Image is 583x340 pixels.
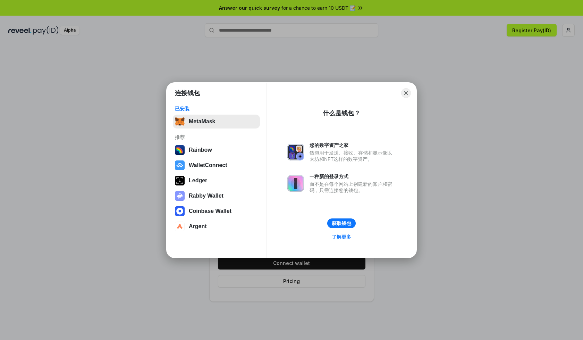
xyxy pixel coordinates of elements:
[173,219,260,233] button: Argent
[332,234,351,240] div: 了解更多
[175,206,185,216] img: svg+xml,%3Csvg%20width%3D%2228%22%20height%3D%2228%22%20viewBox%3D%220%200%2028%2028%22%20fill%3D...
[332,220,351,226] div: 获取钱包
[189,162,227,168] div: WalletConnect
[328,232,355,241] a: 了解更多
[189,147,212,153] div: Rainbow
[189,208,231,214] div: Coinbase Wallet
[173,189,260,203] button: Rabby Wallet
[327,218,356,228] button: 获取钱包
[287,175,304,192] img: svg+xml,%3Csvg%20xmlns%3D%22http%3A%2F%2Fwww.w3.org%2F2000%2Fsvg%22%20fill%3D%22none%22%20viewBox...
[189,193,223,199] div: Rabby Wallet
[175,134,258,140] div: 推荐
[173,204,260,218] button: Coinbase Wallet
[173,174,260,188] button: Ledger
[310,142,396,148] div: 您的数字资产之家
[175,145,185,155] img: svg+xml,%3Csvg%20width%3D%22120%22%20height%3D%22120%22%20viewBox%3D%220%200%20120%20120%22%20fil...
[175,117,185,126] img: svg+xml,%3Csvg%20fill%3D%22none%22%20height%3D%2233%22%20viewBox%3D%220%200%2035%2033%22%20width%...
[189,177,207,184] div: Ledger
[189,223,207,230] div: Argent
[287,144,304,160] img: svg+xml,%3Csvg%20xmlns%3D%22http%3A%2F%2Fwww.w3.org%2F2000%2Fsvg%22%20fill%3D%22none%22%20viewBox...
[401,88,411,98] button: Close
[189,118,215,125] div: MetaMask
[173,115,260,128] button: MetaMask
[173,158,260,172] button: WalletConnect
[173,143,260,157] button: Rainbow
[175,191,185,201] img: svg+xml,%3Csvg%20xmlns%3D%22http%3A%2F%2Fwww.w3.org%2F2000%2Fsvg%22%20fill%3D%22none%22%20viewBox...
[175,176,185,185] img: svg+xml,%3Csvg%20xmlns%3D%22http%3A%2F%2Fwww.w3.org%2F2000%2Fsvg%22%20width%3D%2228%22%20height%3...
[310,150,396,162] div: 钱包用于发送、接收、存储和显示像以太坊和NFT这样的数字资产。
[175,160,185,170] img: svg+xml,%3Csvg%20width%3D%2228%22%20height%3D%2228%22%20viewBox%3D%220%200%2028%2028%22%20fill%3D...
[175,89,200,97] h1: 连接钱包
[323,109,360,117] div: 什么是钱包？
[310,173,396,180] div: 一种新的登录方式
[175,106,258,112] div: 已安装
[175,222,185,231] img: svg+xml,%3Csvg%20width%3D%2228%22%20height%3D%2228%22%20viewBox%3D%220%200%2028%2028%22%20fill%3D...
[310,181,396,193] div: 而不是在每个网站上创建新的账户和密码，只需连接您的钱包。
